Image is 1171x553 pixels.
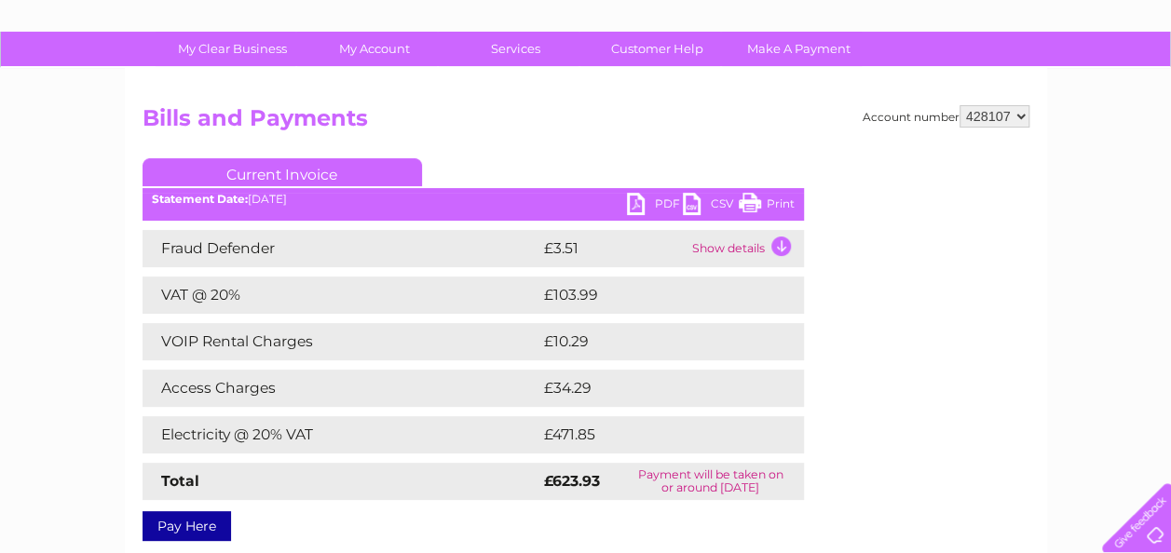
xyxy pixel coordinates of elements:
[161,472,199,490] strong: Total
[1047,79,1093,93] a: Contact
[539,276,770,314] td: £103.99
[539,323,765,360] td: £10.29
[539,370,767,407] td: £34.29
[539,416,769,453] td: £471.85
[618,463,804,500] td: Payment will be taken on or around [DATE]
[739,193,795,220] a: Print
[942,79,998,93] a: Telecoms
[143,105,1029,141] h2: Bills and Payments
[863,105,1029,128] div: Account number
[683,193,739,220] a: CSV
[143,230,539,267] td: Fraud Defender
[41,48,136,105] img: logo.png
[627,193,683,220] a: PDF
[722,32,876,66] a: Make A Payment
[539,230,688,267] td: £3.51
[143,193,804,206] div: [DATE]
[143,323,539,360] td: VOIP Rental Charges
[143,416,539,453] td: Electricity @ 20% VAT
[544,472,600,490] strong: £623.93
[143,276,539,314] td: VAT @ 20%
[146,10,1027,90] div: Clear Business is a trading name of Verastar Limited (registered in [GEOGRAPHIC_DATA] No. 3667643...
[890,79,931,93] a: Energy
[820,9,948,33] a: 0333 014 3131
[580,32,734,66] a: Customer Help
[297,32,451,66] a: My Account
[143,511,231,541] a: Pay Here
[1110,79,1153,93] a: Log out
[143,370,539,407] td: Access Charges
[156,32,309,66] a: My Clear Business
[843,79,878,93] a: Water
[1009,79,1036,93] a: Blog
[143,158,422,186] a: Current Invoice
[152,192,248,206] b: Statement Date:
[688,230,804,267] td: Show details
[439,32,592,66] a: Services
